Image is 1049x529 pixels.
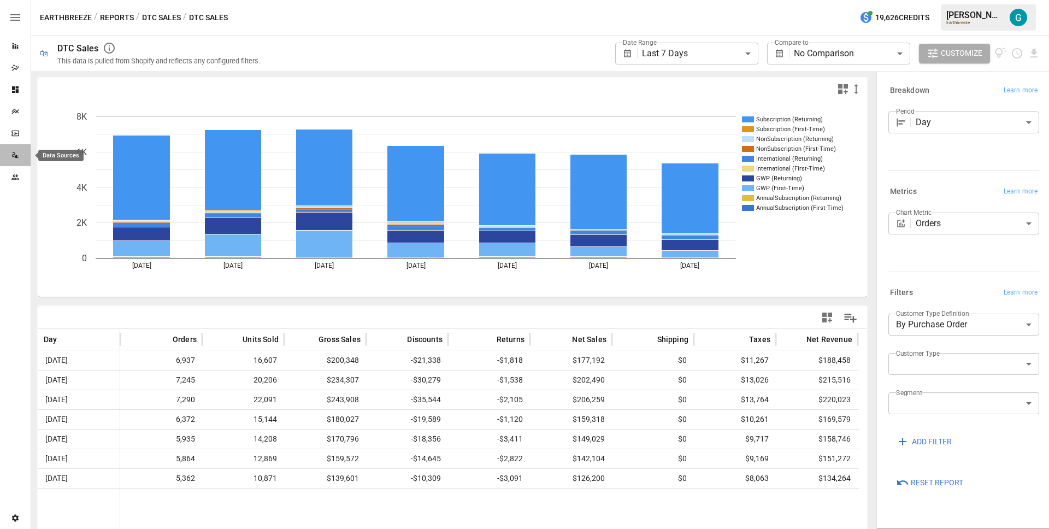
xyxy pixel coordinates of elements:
[699,371,770,390] span: $13,026
[407,334,443,345] span: Discounts
[44,449,69,468] span: [DATE]
[888,432,959,451] button: ADD FILTER
[173,334,197,345] span: Orders
[82,253,87,263] text: 0
[76,111,87,122] text: 8K
[156,332,172,347] button: Sort
[290,430,361,449] span: $170,796
[781,371,852,390] span: $215,516
[699,351,770,370] span: $11,267
[290,371,361,390] span: $234,307
[535,390,606,409] span: $206,259
[126,469,197,488] span: 5,362
[781,390,852,409] span: $220,023
[136,11,140,25] div: /
[76,183,87,193] text: 4K
[875,11,929,25] span: 19,626 Credits
[1028,47,1040,60] button: Download report
[699,449,770,468] span: $9,169
[44,410,69,429] span: [DATE]
[372,430,443,449] span: -$18,356
[589,262,608,269] text: [DATE]
[994,44,1007,63] button: View documentation
[888,314,1039,336] div: By Purchase Order
[126,351,197,370] span: 6,937
[223,262,243,269] text: [DATE]
[781,430,852,449] span: $158,746
[38,100,859,297] svg: A chart.
[126,449,197,468] span: 5,864
[855,8,934,28] button: 19,626Credits
[391,332,406,347] button: Sort
[453,469,524,488] span: -$3,091
[208,351,279,370] span: 16,607
[1003,2,1034,33] button: Gavin Acres
[44,371,69,390] span: [DATE]
[749,334,770,345] span: Taxes
[756,136,834,143] text: NonSubscription (Returning)
[946,10,1003,20] div: [PERSON_NAME]
[699,469,770,488] span: $8,063
[890,186,917,198] h6: Metrics
[208,449,279,468] span: 12,869
[535,351,606,370] span: $177,192
[790,332,805,347] button: Sort
[642,48,688,58] span: Last 7 Days
[372,390,443,409] span: -$35,544
[890,85,929,97] h6: Breakdown
[100,11,134,25] button: Reports
[1011,47,1023,60] button: Schedule report
[315,262,334,269] text: [DATE]
[699,410,770,429] span: $10,261
[498,262,517,269] text: [DATE]
[290,469,361,488] span: $139,601
[1004,85,1038,96] span: Learn more
[290,410,361,429] span: $180,027
[756,126,825,133] text: Subscription (First-Time)
[888,473,971,493] button: Reset Report
[126,371,197,390] span: 7,245
[57,43,98,54] div: DTC Sales
[756,155,823,162] text: International (Returning)
[208,430,279,449] span: 14,208
[1010,9,1027,26] img: Gavin Acres
[657,334,688,345] span: Shipping
[126,390,197,409] span: 7,290
[208,390,279,409] span: 22,091
[132,262,151,269] text: [DATE]
[617,430,688,449] span: $0
[781,449,852,468] span: $151,272
[756,195,841,202] text: AnnualSubscription (Returning)
[372,469,443,488] span: -$10,309
[406,262,426,269] text: [DATE]
[896,107,915,116] label: Period
[680,262,699,269] text: [DATE]
[44,351,69,370] span: [DATE]
[40,11,92,25] button: Earthbreeze
[453,449,524,468] span: -$2,822
[617,351,688,370] span: $0
[556,332,571,347] button: Sort
[290,351,361,370] span: $200,348
[916,111,1039,133] div: Day
[290,449,361,468] span: $159,572
[794,43,910,64] div: No Comparison
[781,351,852,370] span: $188,458
[142,11,181,25] button: DTC Sales
[756,145,836,152] text: NonSubscription (First-Time)
[699,430,770,449] span: $9,717
[372,449,443,468] span: -$14,645
[126,430,197,449] span: 5,935
[617,410,688,429] span: $0
[319,334,361,345] span: Gross Sales
[38,150,84,161] div: Data Sources
[44,469,69,488] span: [DATE]
[372,410,443,429] span: -$19,589
[806,334,852,345] span: Net Revenue
[302,332,317,347] button: Sort
[126,410,197,429] span: 6,372
[58,332,74,347] button: Sort
[1004,186,1038,197] span: Learn more
[699,390,770,409] span: $13,764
